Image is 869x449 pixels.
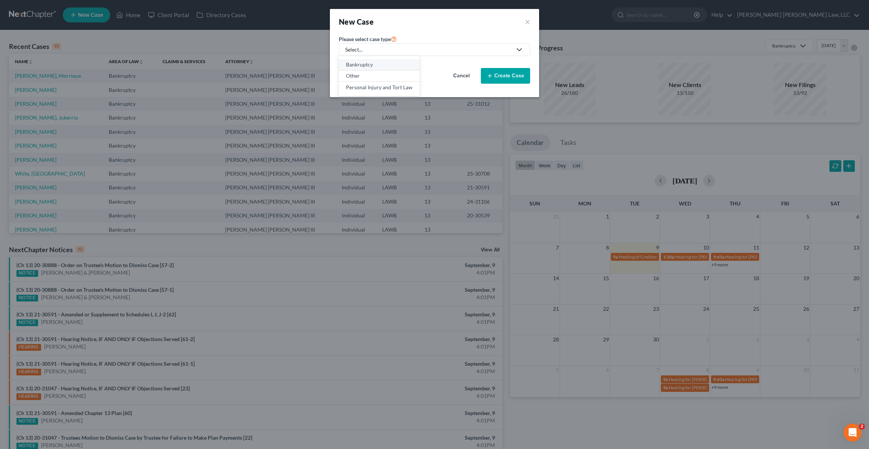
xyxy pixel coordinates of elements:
[345,46,512,53] div: Select...
[844,424,862,442] iframe: Intercom live chat
[859,424,865,430] span: 2
[339,17,374,26] strong: New Case
[481,68,530,84] button: Create Case
[339,71,420,82] a: Other
[339,36,391,42] span: Please select case type
[445,68,478,83] button: Cancel
[346,61,412,68] div: Bankruptcy
[339,59,420,71] a: Bankruptcy
[525,16,530,27] button: ×
[346,84,412,91] div: Personal Injury and Tort Law
[346,72,412,80] div: Other
[339,82,420,93] a: Personal Injury and Tort Law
